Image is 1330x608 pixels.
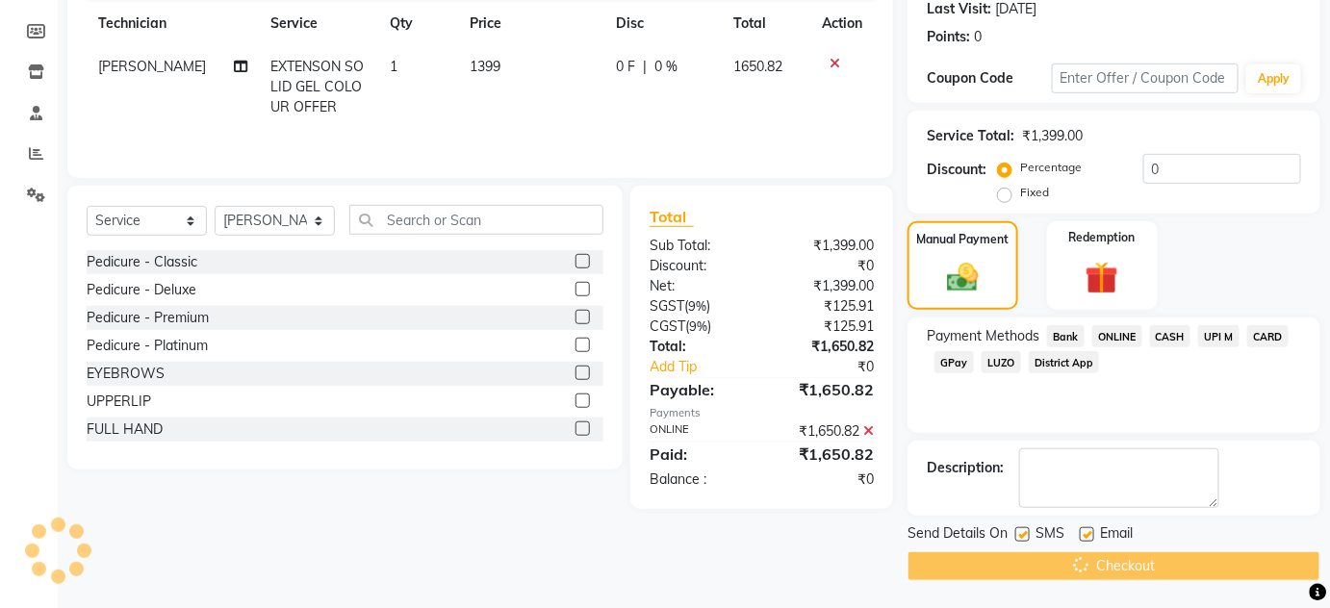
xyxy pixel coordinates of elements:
label: Fixed [1020,184,1049,201]
div: Service Total: [927,126,1014,146]
div: Description: [927,458,1004,478]
span: Send Details On [908,523,1008,547]
th: Disc [605,2,723,45]
div: Points: [927,27,970,47]
div: Paid: [635,443,762,466]
div: ₹1,650.82 [761,337,888,357]
span: Bank [1047,325,1085,347]
span: 9% [688,298,706,314]
div: UPPERLIP [87,392,151,412]
span: SGST [650,297,684,315]
span: 0 % [655,57,678,77]
label: Redemption [1069,229,1136,246]
div: Discount: [927,160,986,180]
span: CASH [1150,325,1191,347]
div: Sub Total: [635,236,762,256]
div: ₹1,650.82 [761,378,888,401]
div: ₹1,650.82 [761,421,888,442]
div: ₹125.91 [761,317,888,337]
div: FULL HAND [87,419,163,440]
th: Qty [378,2,458,45]
div: ( ) [635,296,762,317]
img: _cash.svg [937,260,988,296]
input: Enter Offer / Coupon Code [1052,63,1240,93]
span: 1650.82 [733,58,782,75]
span: Email [1100,523,1133,547]
label: Manual Payment [916,231,1009,248]
span: UPI M [1198,325,1240,347]
span: Payment Methods [927,326,1039,346]
div: ₹1,399.00 [761,236,888,256]
div: Pedicure - Platinum [87,336,208,356]
img: _gift.svg [1075,258,1129,299]
th: Technician [87,2,259,45]
th: Price [458,2,605,45]
div: Balance : [635,469,762,490]
div: Pedicure - Deluxe [87,280,196,300]
button: Apply [1246,64,1301,93]
div: ONLINE [635,421,762,442]
div: Payments [650,405,874,421]
div: ( ) [635,317,762,337]
span: CARD [1247,325,1289,347]
span: District App [1029,351,1100,373]
span: EXTENSON SOLID GEL COLOUR OFFER [270,58,364,115]
div: Pedicure - Classic [87,252,197,272]
div: ₹1,399.00 [761,276,888,296]
span: GPay [934,351,974,373]
input: Search or Scan [349,205,603,235]
div: EYEBROWS [87,364,165,384]
span: 1399 [470,58,500,75]
div: Total: [635,337,762,357]
span: [PERSON_NAME] [98,58,206,75]
div: ₹125.91 [761,296,888,317]
div: ₹1,650.82 [761,443,888,466]
div: ₹1,399.00 [1022,126,1083,146]
span: LUZO [982,351,1021,373]
div: Payable: [635,378,762,401]
div: ₹0 [761,256,888,276]
th: Service [259,2,379,45]
div: Net: [635,276,762,296]
div: ₹0 [761,469,888,490]
span: Total [650,207,694,227]
div: 0 [974,27,982,47]
div: Discount: [635,256,762,276]
span: ONLINE [1092,325,1142,347]
a: Add Tip [635,357,782,377]
span: | [644,57,648,77]
span: 0 F [617,57,636,77]
div: Coupon Code [927,68,1052,89]
th: Action [810,2,874,45]
th: Total [722,2,810,45]
div: Pedicure - Premium [87,308,209,328]
span: SMS [1036,523,1064,547]
div: ₹0 [782,357,888,377]
span: 9% [689,318,707,334]
span: 1 [390,58,397,75]
label: Percentage [1020,159,1082,176]
span: CGST [650,317,685,335]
